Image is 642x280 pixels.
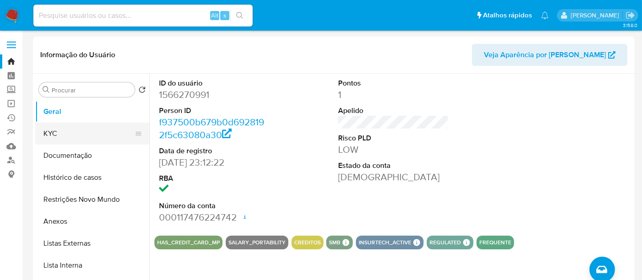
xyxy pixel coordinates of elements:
[159,146,270,156] dt: Data de registro
[230,9,249,22] button: search-icon
[338,171,449,183] dd: [DEMOGRAPHIC_DATA]
[211,11,218,20] span: Alt
[338,88,449,101] dd: 1
[159,106,270,116] dt: Person ID
[159,156,270,169] dd: [DATE] 23:12:22
[159,115,264,141] a: f937500b679b0d6928192f5c63080a30
[33,10,253,22] input: Pesquise usuários ou casos...
[159,78,270,88] dt: ID do usuário
[338,133,449,143] dt: Risco PLD
[338,78,449,88] dt: Pontos
[138,86,146,96] button: Retornar ao pedido padrão
[338,161,449,171] dt: Estado da conta
[159,201,270,211] dt: Número da conta
[159,88,270,101] dd: 1566270991
[571,11,622,20] p: erico.trevizan@mercadopago.com.br
[40,50,115,59] h1: Informação do Usuário
[35,188,149,210] button: Restrições Novo Mundo
[541,11,549,19] a: Notificações
[35,210,149,232] button: Anexos
[52,86,131,94] input: Procurar
[42,86,50,93] button: Procurar
[35,254,149,276] button: Lista Interna
[484,44,606,66] span: Veja Aparência por [PERSON_NAME]
[159,173,270,183] dt: RBA
[35,101,149,123] button: Geral
[35,167,149,188] button: Histórico de casos
[159,211,270,224] dd: 000117476224742
[338,106,449,116] dt: Apelido
[35,145,149,167] button: Documentação
[472,44,627,66] button: Veja Aparência por [PERSON_NAME]
[35,232,149,254] button: Listas Externas
[223,11,226,20] span: s
[338,143,449,156] dd: LOW
[626,11,635,20] a: Sair
[483,11,532,20] span: Atalhos rápidos
[35,123,142,145] button: KYC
